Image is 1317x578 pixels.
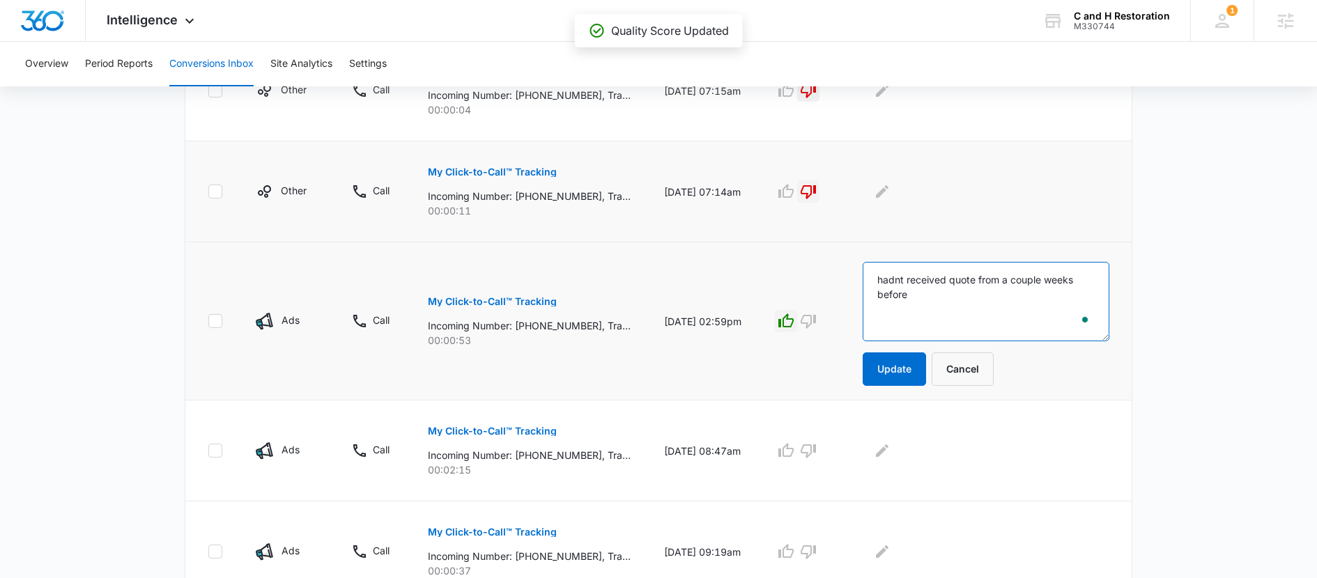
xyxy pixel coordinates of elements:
[428,462,631,477] p: 00:02:15
[428,203,631,218] p: 00:00:11
[428,167,557,177] p: My Click-to-Call™ Tracking
[349,42,387,86] button: Settings
[281,82,307,97] p: Other
[139,81,150,92] img: tab_keywords_by_traffic_grey.svg
[1074,22,1170,31] div: account id
[647,141,758,242] td: [DATE] 07:14am
[428,527,557,537] p: My Click-to-Call™ Tracking
[373,543,390,558] p: Call
[282,442,300,457] p: Ads
[428,88,631,102] p: Incoming Number: [PHONE_NUMBER], Tracking Number: [PHONE_NUMBER], Ring To: [PHONE_NUMBER], Caller...
[1226,5,1238,16] span: 1
[428,426,557,436] p: My Click-to-Call™ Tracking
[154,82,235,91] div: Keywords by Traffic
[932,352,994,386] button: Cancel
[428,285,557,318] button: My Click-to-Call™ Tracking
[36,36,153,47] div: Domain: [DOMAIN_NAME]
[428,318,631,333] p: Incoming Number: [PHONE_NUMBER], Tracking Number: [PHONE_NUMBER], Ring To: [PHONE_NUMBER], Caller...
[22,36,33,47] img: website_grey.svg
[428,515,557,549] button: My Click-to-Call™ Tracking
[428,333,631,347] p: 00:00:53
[428,414,557,448] button: My Click-to-Call™ Tracking
[428,155,557,189] button: My Click-to-Call™ Tracking
[863,262,1109,341] textarea: To enrich screen reader interactions, please activate Accessibility in Grammarly extension settings
[863,352,926,386] button: Update
[428,448,631,462] p: Incoming Number: [PHONE_NUMBER], Tracking Number: [PHONE_NUMBER], Ring To: [PHONE_NUMBER], Caller...
[107,13,178,27] span: Intelligence
[38,81,49,92] img: tab_domain_overview_orange.svg
[871,180,893,203] button: Edit Comments
[281,183,307,198] p: Other
[85,42,153,86] button: Period Reports
[270,42,332,86] button: Site Analytics
[282,543,300,558] p: Ads
[428,102,631,117] p: 00:00:04
[1226,5,1238,16] div: notifications count
[428,563,631,578] p: 00:00:37
[611,22,729,39] p: Quality Score Updated
[373,183,390,198] p: Call
[22,22,33,33] img: logo_orange.svg
[169,42,254,86] button: Conversions Inbox
[39,22,68,33] div: v 4.0.25
[871,79,893,102] button: Edit Comments
[428,189,631,203] p: Incoming Number: [PHONE_NUMBER], Tracking Number: [PHONE_NUMBER], Ring To: [PHONE_NUMBER], Caller...
[1074,10,1170,22] div: account name
[647,400,758,501] td: [DATE] 08:47am
[428,549,631,563] p: Incoming Number: [PHONE_NUMBER], Tracking Number: [PHONE_NUMBER], Ring To: [PHONE_NUMBER], Caller...
[428,297,557,306] p: My Click-to-Call™ Tracking
[647,40,758,141] td: [DATE] 07:15am
[871,540,893,563] button: Edit Comments
[647,242,758,400] td: [DATE] 02:59pm
[53,82,125,91] div: Domain Overview
[373,82,390,97] p: Call
[871,439,893,462] button: Edit Comments
[25,42,68,86] button: Overview
[373,313,390,327] p: Call
[373,442,390,457] p: Call
[282,313,300,327] p: Ads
